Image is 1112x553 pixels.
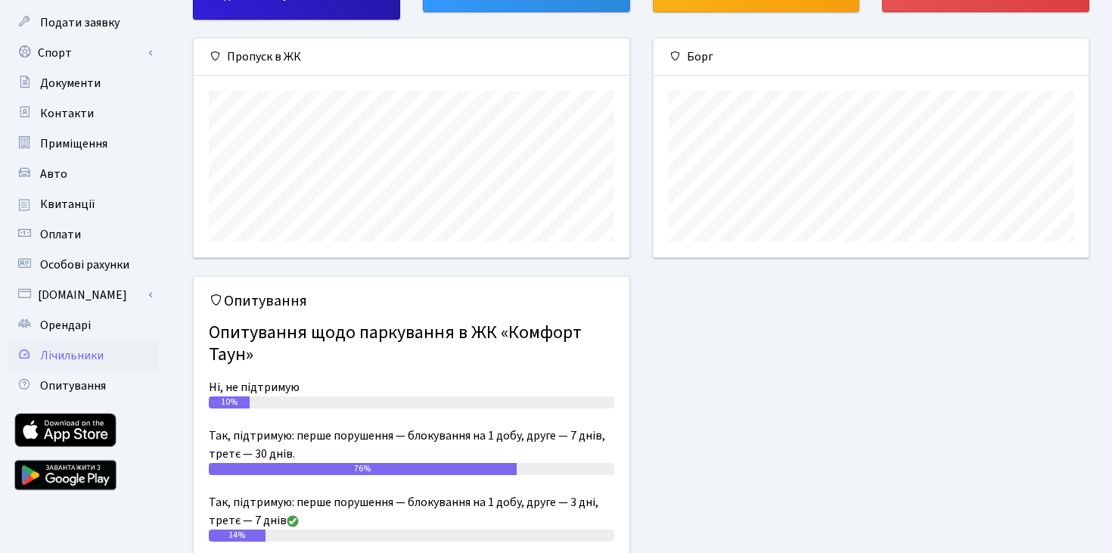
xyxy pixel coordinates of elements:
[654,39,1089,76] div: Борг
[40,75,101,92] span: Документи
[8,159,159,189] a: Авто
[8,250,159,280] a: Особові рахунки
[8,219,159,250] a: Оплати
[40,226,81,243] span: Оплати
[209,292,614,310] h5: Опитування
[40,135,107,152] span: Приміщення
[40,347,104,364] span: Лічильники
[40,166,67,182] span: Авто
[209,530,266,542] div: 14%
[209,427,614,463] div: Так, підтримую: перше порушення — блокування на 1 добу, друге — 7 днів, третє — 30 днів.
[209,378,614,396] div: Ні, не підтримую
[8,310,159,340] a: Орендарі
[8,371,159,401] a: Опитування
[8,38,159,68] a: Спорт
[209,316,614,372] h4: Опитування щодо паркування в ЖК «Комфорт Таун»
[209,493,614,530] div: Так, підтримую: перше порушення — блокування на 1 добу, друге — 3 дні, третє — 7 днів
[40,196,95,213] span: Квитанції
[40,14,120,31] span: Подати заявку
[194,39,629,76] div: Пропуск в ЖК
[8,8,159,38] a: Подати заявку
[209,463,517,475] div: 76%
[40,105,94,122] span: Контакти
[40,256,129,273] span: Особові рахунки
[8,340,159,371] a: Лічильники
[8,98,159,129] a: Контакти
[8,189,159,219] a: Квитанції
[8,129,159,159] a: Приміщення
[8,68,159,98] a: Документи
[40,317,91,334] span: Орендарі
[209,396,250,409] div: 10%
[40,377,106,394] span: Опитування
[8,280,159,310] a: [DOMAIN_NAME]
